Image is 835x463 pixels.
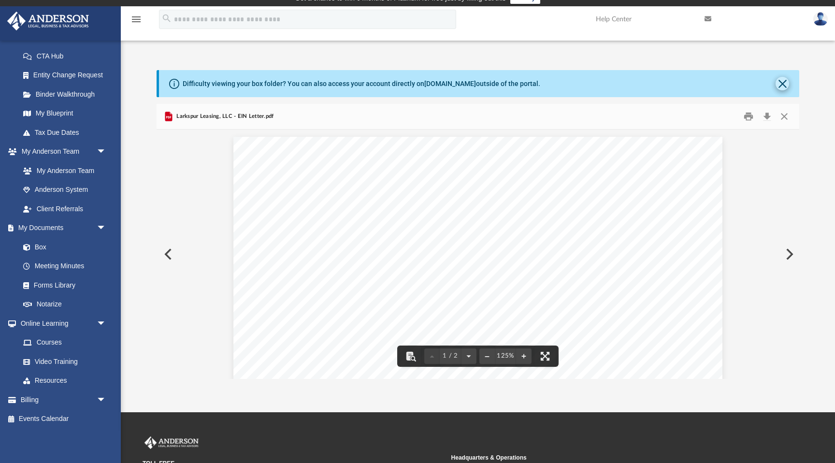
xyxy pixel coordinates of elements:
span: arrow_drop_down [97,142,116,162]
button: Print [739,109,759,124]
div: Difficulty viewing your box folder? You can also access your account directly on outside of the p... [183,79,540,89]
button: 1 / 2 [440,346,461,367]
div: Preview [157,104,799,379]
a: CTA Hub [14,46,121,66]
a: My Anderson Teamarrow_drop_down [7,142,116,161]
img: User Pic [813,12,828,26]
a: Resources [14,371,116,391]
button: Next page [461,346,476,367]
a: Billingarrow_drop_down [7,390,121,409]
button: Download [758,109,776,124]
a: Tax Due Dates [14,123,121,142]
span: arrow_drop_down [97,390,116,410]
a: My Anderson Team [14,161,111,180]
a: Video Training [14,352,111,371]
a: My Documentsarrow_drop_down [7,218,116,238]
a: Meeting Minutes [14,257,116,276]
button: Close [776,109,793,124]
img: Anderson Advisors Platinum Portal [4,12,92,30]
a: Binder Walkthrough [14,85,121,104]
span: arrow_drop_down [97,314,116,333]
button: Next File [778,241,799,268]
a: Forms Library [14,275,111,295]
i: search [161,13,172,24]
div: File preview [157,130,799,379]
a: Notarize [14,295,116,314]
a: Events Calendar [7,409,121,429]
a: menu [130,18,142,25]
button: Previous File [157,241,178,268]
a: [DOMAIN_NAME] [424,80,476,87]
button: Zoom in [516,346,532,367]
a: Client Referrals [14,199,116,218]
a: Online Learningarrow_drop_down [7,314,116,333]
div: Document Viewer [157,130,799,379]
small: Headquarters & Operations [451,453,753,462]
a: Anderson System [14,180,116,200]
span: 1 / 2 [440,353,461,359]
a: Entity Change Request [14,66,121,85]
i: menu [130,14,142,25]
a: My Blueprint [14,104,116,123]
button: Close [776,77,789,90]
div: Current zoom level [495,353,516,359]
span: arrow_drop_down [97,218,116,238]
a: Courses [14,333,116,352]
a: Box [14,237,111,257]
button: Zoom out [479,346,495,367]
button: Enter fullscreen [534,346,556,367]
button: Toggle findbar [400,346,421,367]
img: Anderson Advisors Platinum Portal [143,436,201,449]
span: Larkspur Leasing, LLC - EIN Letter.pdf [174,112,274,121]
